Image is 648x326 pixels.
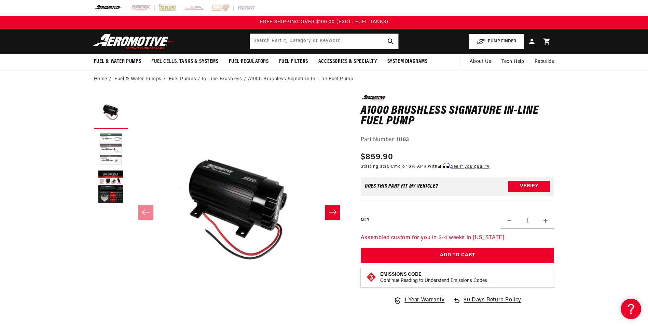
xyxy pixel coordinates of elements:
[361,151,393,163] span: $859.90
[453,296,521,312] a: 90 Days Return Policy
[383,34,398,49] button: search button
[361,217,369,223] label: QTY
[380,272,487,284] button: Emissions CodeContinue Reading to Understand Emissions Codes
[469,34,524,49] button: PUMP FINDER
[384,165,392,169] span: $54
[387,58,428,65] span: System Diagrams
[138,205,153,220] button: Slide left
[94,76,107,83] a: Home
[496,54,529,70] summary: Tech Help
[404,296,444,305] span: 1 Year Warranty
[535,58,554,66] span: Rebuilds
[464,296,521,312] span: 90 Days Return Policy
[380,278,487,284] p: Continue Reading to Understand Emissions Codes
[94,170,128,204] button: Load image 3 in gallery view
[451,165,490,169] a: See if you qualify - Learn more about Affirm Financing (opens in modal)
[529,54,560,70] summary: Rebuilds
[224,54,274,70] summary: Fuel Regulators
[508,181,550,192] button: Verify
[274,54,313,70] summary: Fuel Filters
[313,54,382,70] summary: Accessories & Specialty
[151,58,218,65] span: Fuel Cells, Tanks & Systems
[89,54,147,70] summary: Fuel & Water Pumps
[202,76,248,83] li: In-Line Brushless
[438,163,450,168] span: Affirm
[114,76,162,83] a: Fuel & Water Pumps
[382,54,433,70] summary: System Diagrams
[394,296,444,305] a: 1 Year Warranty
[380,272,422,277] strong: Emissions Code
[361,136,554,145] div: Part Number:
[361,163,490,170] p: Starting at /mo or 0% APR with .
[279,58,308,65] span: Fuel Filters
[94,58,141,65] span: Fuel & Water Pumps
[361,248,554,263] button: Add to Cart
[470,59,491,64] span: About Us
[169,76,196,83] a: Fuel Pumps
[465,54,496,70] a: About Us
[325,205,340,220] button: Slide right
[94,133,128,167] button: Load image 2 in gallery view
[260,19,388,25] span: FREE SHIPPING OVER $109.00 (EXCL. FUEL TANKS)
[396,137,409,142] strong: 11183
[250,34,398,49] input: Search by Part Number, Category or Keyword
[501,58,524,66] span: Tech Help
[94,95,128,129] button: Load image 1 in gallery view
[91,33,177,50] img: Aeromotive
[146,54,223,70] summary: Fuel Cells, Tanks & Systems
[365,184,438,189] div: Does This part fit My vehicle?
[366,272,377,283] img: Emissions code
[248,76,354,83] li: A1000 Brushless Signature In-Line Fuel Pump
[361,106,554,127] h1: A1000 Brushless Signature In-Line Fuel Pump
[229,58,269,65] span: Fuel Regulators
[361,234,554,243] p: Assembled custom for you in 3-4 weeks in [US_STATE]
[94,76,554,83] nav: breadcrumbs
[318,58,377,65] span: Accessories & Specialty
